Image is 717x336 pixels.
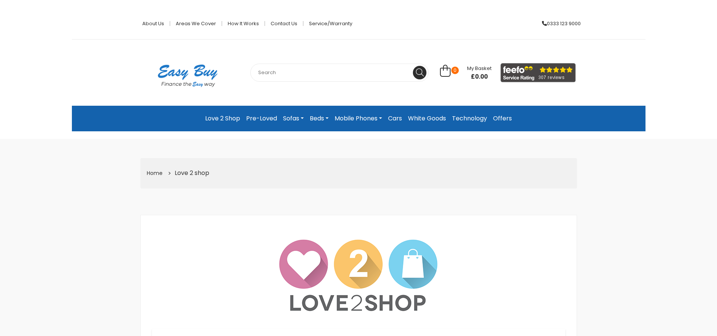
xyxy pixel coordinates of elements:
a: Contact Us [265,21,303,26]
a: Love 2 Shop [202,112,243,125]
span: My Basket [467,65,492,72]
a: Mobile Phones [332,112,385,125]
li: Love 2 shop [165,167,210,179]
img: Love2shop Logo [278,238,440,314]
a: 0 My Basket £0.00 [440,69,492,78]
a: Beds [307,112,332,125]
input: Search [250,64,429,82]
span: £0.00 [467,73,492,81]
a: Technology [449,112,490,125]
a: Home [147,169,163,177]
a: Sofas [280,112,307,125]
img: feefo_logo [501,63,576,82]
a: How it works [222,21,265,26]
a: About Us [137,21,170,26]
a: Service/Warranty [303,21,352,26]
span: 0 [451,67,459,74]
a: 0333 123 9000 [536,21,581,26]
a: Pre-Loved [243,112,280,125]
a: Cars [385,112,405,125]
a: Offers [490,112,515,125]
img: Easy Buy [150,55,225,97]
a: Areas we cover [170,21,222,26]
a: White Goods [405,112,449,125]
